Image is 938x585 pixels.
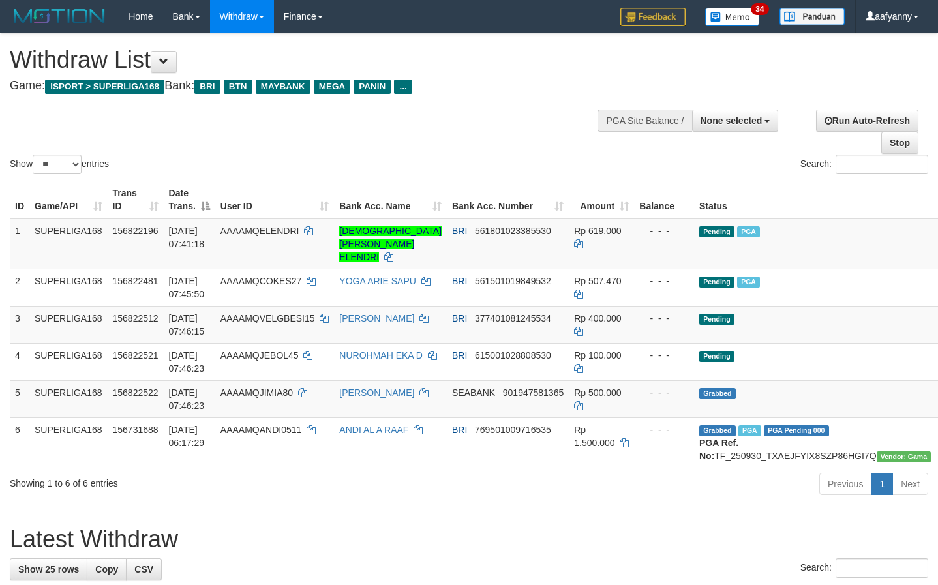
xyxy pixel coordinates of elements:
a: [PERSON_NAME] [339,387,414,398]
span: AAAAMQELENDRI [220,226,299,236]
div: - - - [639,312,689,325]
span: Grabbed [699,388,736,399]
a: [PERSON_NAME] [339,313,414,323]
span: Copy 615001028808530 to clipboard [475,350,551,361]
td: 6 [10,417,29,468]
span: MAYBANK [256,80,310,94]
span: CSV [134,564,153,575]
span: Rp 100.000 [574,350,621,361]
th: Date Trans.: activate to sort column descending [164,181,215,218]
span: AAAAMQVELGBESI15 [220,313,315,323]
a: Run Auto-Refresh [816,110,918,132]
span: Rp 507.470 [574,276,621,286]
th: Amount: activate to sort column ascending [569,181,634,218]
th: Game/API: activate to sort column ascending [29,181,108,218]
span: BRI [452,226,467,236]
img: Button%20Memo.svg [705,8,760,26]
span: ... [394,80,412,94]
td: 2 [10,269,29,306]
a: Next [892,473,928,495]
select: Showentries [33,155,82,174]
span: BRI [452,313,467,323]
div: PGA Site Balance / [598,110,691,132]
input: Search: [836,558,928,578]
th: Bank Acc. Number: activate to sort column ascending [447,181,569,218]
span: 156731688 [113,425,159,435]
span: ISPORT > SUPERLIGA168 [45,80,164,94]
td: SUPERLIGA168 [29,343,108,380]
div: - - - [639,275,689,288]
span: AAAAMQANDI0511 [220,425,302,435]
span: 156822481 [113,276,159,286]
span: Marked by aafromsomean [738,425,761,436]
a: Previous [819,473,871,495]
span: Show 25 rows [18,564,79,575]
a: YOGA ARIE SAPU [339,276,416,286]
td: SUPERLIGA168 [29,269,108,306]
th: Bank Acc. Name: activate to sort column ascending [334,181,447,218]
h1: Withdraw List [10,47,613,73]
span: PANIN [354,80,391,94]
input: Search: [836,155,928,174]
img: MOTION_logo.png [10,7,109,26]
a: NUROHMAH EKA D [339,350,423,361]
th: User ID: activate to sort column ascending [215,181,335,218]
span: [DATE] 07:41:18 [169,226,205,249]
span: 156822522 [113,387,159,398]
b: PGA Ref. No: [699,438,738,461]
span: Pending [699,226,734,237]
td: 3 [10,306,29,343]
th: Balance [634,181,694,218]
span: Pending [699,277,734,288]
td: 1 [10,218,29,269]
div: - - - [639,224,689,237]
td: SUPERLIGA168 [29,218,108,269]
span: AAAAMQCOKES27 [220,276,302,286]
span: Vendor URL: https://trx31.1velocity.biz [877,451,931,462]
span: SEABANK [452,387,495,398]
span: AAAAMQJIMIA80 [220,387,293,398]
h1: Latest Withdraw [10,526,928,552]
a: Copy [87,558,127,580]
td: SUPERLIGA168 [29,380,108,417]
span: Copy [95,564,118,575]
h4: Game: Bank: [10,80,613,93]
span: [DATE] 06:17:29 [169,425,205,448]
span: None selected [701,115,763,126]
span: 156822512 [113,313,159,323]
span: Rp 1.500.000 [574,425,614,448]
label: Show entries [10,155,109,174]
td: SUPERLIGA168 [29,417,108,468]
button: None selected [692,110,779,132]
span: 156822521 [113,350,159,361]
td: 5 [10,380,29,417]
span: Marked by aafromsomean [737,277,760,288]
span: MEGA [314,80,351,94]
img: panduan.png [779,8,845,25]
span: [DATE] 07:46:15 [169,313,205,337]
td: SUPERLIGA168 [29,306,108,343]
span: Marked by aafromsomean [737,226,760,237]
th: ID [10,181,29,218]
span: 34 [751,3,768,15]
img: Feedback.jpg [620,8,686,26]
a: [DEMOGRAPHIC_DATA][PERSON_NAME] ELENDRI [339,226,442,262]
span: AAAAMQJEBOL45 [220,350,299,361]
a: Show 25 rows [10,558,87,580]
span: [DATE] 07:45:50 [169,276,205,299]
span: Grabbed [699,425,736,436]
span: Pending [699,351,734,362]
div: - - - [639,423,689,436]
span: BRI [452,276,467,286]
label: Search: [800,558,928,578]
span: Rp 619.000 [574,226,621,236]
span: 156822196 [113,226,159,236]
span: Rp 500.000 [574,387,621,398]
span: Copy 901947581365 to clipboard [503,387,564,398]
div: - - - [639,349,689,362]
div: - - - [639,386,689,399]
div: Showing 1 to 6 of 6 entries [10,472,381,490]
span: Rp 400.000 [574,313,621,323]
span: Copy 769501009716535 to clipboard [475,425,551,435]
span: BRI [452,425,467,435]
